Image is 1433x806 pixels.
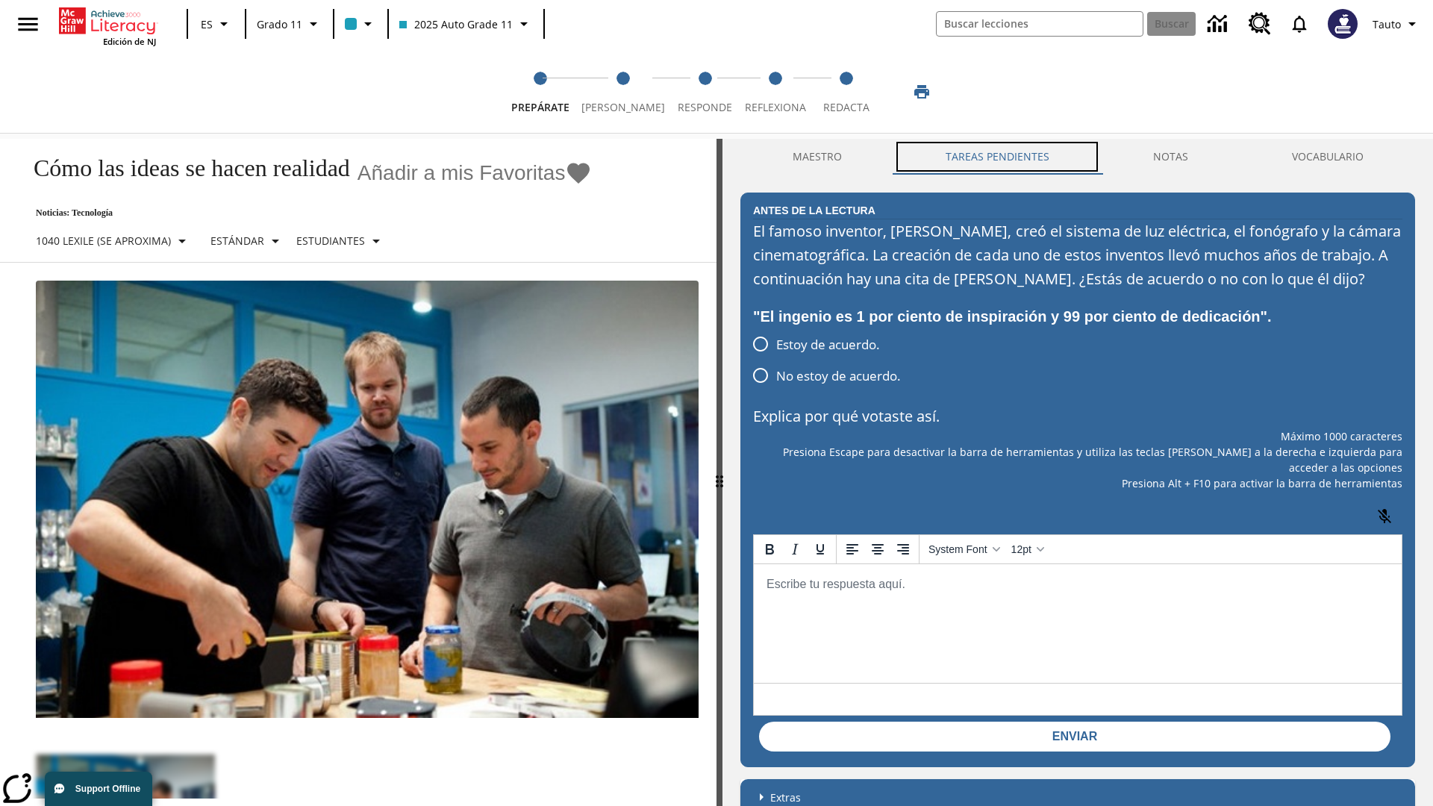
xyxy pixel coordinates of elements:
[823,100,870,114] span: Redacta
[757,537,782,562] button: Bold
[36,281,699,718] img: El fundador de Quirky, Ben Kaufman prueba un nuevo producto con un compañero de trabajo, Gaz Brow...
[1011,543,1031,555] span: 12pt
[753,444,1402,475] p: Presiona Escape para desactivar la barra de herramientas y utiliza las teclas [PERSON_NAME] a la ...
[753,328,913,391] div: poll
[716,139,722,806] div: Pulsa la tecla de intro o la barra espaciadora y luego presiona las flechas de derecha e izquierd...
[808,537,833,562] button: Underline
[1199,4,1240,45] a: Centro de información
[898,78,946,105] button: Imprimir
[937,12,1143,36] input: Buscar campo
[740,139,1415,175] div: Instructional Panel Tabs
[499,51,581,133] button: Prepárate step 1 of 5
[339,10,383,37] button: El color de la clase es azul claro. Cambiar el color de la clase.
[733,51,818,133] button: Reflexiona step 4 of 5
[782,537,808,562] button: Italic
[393,10,539,37] button: Clase: 2025 Auto Grade 11, Selecciona una clase
[776,335,880,354] span: Estoy de acuerdo.
[722,139,1433,806] div: activity
[922,537,1005,562] button: Fonts
[205,228,290,254] button: Tipo de apoyo, Estándar
[75,784,140,794] span: Support Offline
[30,228,197,254] button: Seleccione Lexile, 1040 Lexile (Se aproxima)
[201,16,213,32] span: ES
[103,36,156,47] span: Edición de NJ
[290,228,391,254] button: Seleccionar estudiante
[1319,4,1367,43] button: Escoja un nuevo avatar
[776,366,901,386] span: No estoy de acuerdo.
[678,100,732,114] span: Responde
[753,404,1402,428] p: Explica por qué votaste así.
[511,100,569,114] span: Prepárate
[296,233,365,249] p: Estudiantes
[806,51,886,133] button: Redacta step 5 of 5
[753,219,1402,291] div: El famoso inventor, [PERSON_NAME], creó el sistema de luz eléctrica, el fonógrafo y la cámara cin...
[45,772,152,806] button: Support Offline
[745,100,806,114] span: Reflexiona
[840,537,865,562] button: Align left
[1240,139,1415,175] button: VOCABULARIO
[6,2,50,46] button: Abrir el menú lateral
[18,207,592,219] p: Noticias: Tecnología
[665,51,745,133] button: Responde step 3 of 5
[753,202,875,219] h2: Antes de la lectura
[753,428,1402,444] p: Máximo 1000 caracteres
[928,543,987,555] span: System Font
[1367,499,1402,534] button: Haga clic para activar la función de reconocimiento de voz
[740,139,893,175] button: Maestro
[59,4,156,47] div: Portada
[753,475,1402,491] p: Presiona Alt + F10 para activar la barra de herramientas
[358,161,566,185] span: Añadir a mis Favoritas
[1101,139,1240,175] button: NOTAS
[581,100,665,114] span: [PERSON_NAME]
[759,722,1390,752] button: Enviar
[1240,4,1280,44] a: Centro de recursos, Se abrirá en una pestaña nueva.
[1005,537,1049,562] button: Font sizes
[754,564,1402,683] iframe: Reach text area
[890,537,916,562] button: Align right
[358,160,593,186] button: Añadir a mis Favoritas - Cómo las ideas se hacen realidad
[1373,16,1401,32] span: Tauto
[893,139,1101,175] button: TAREAS PENDIENTES
[1328,9,1358,39] img: Avatar
[257,16,302,32] span: Grado 11
[210,233,264,249] p: Estándar
[193,10,240,37] button: Lenguaje: ES, Selecciona un idioma
[865,537,890,562] button: Align center
[753,304,1402,328] div: "El ingenio es 1 por ciento de inspiración y 99 por ciento de dedicación".
[770,790,801,805] p: Extras
[18,154,350,182] h1: Cómo las ideas se hacen realidad
[569,51,677,133] button: Lee step 2 of 5
[1280,4,1319,43] a: Notificaciones
[36,233,171,249] p: 1040 Lexile (Se aproxima)
[399,16,513,32] span: 2025 Auto Grade 11
[1367,10,1427,37] button: Perfil/Configuración
[251,10,328,37] button: Grado: Grado 11, Elige un grado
